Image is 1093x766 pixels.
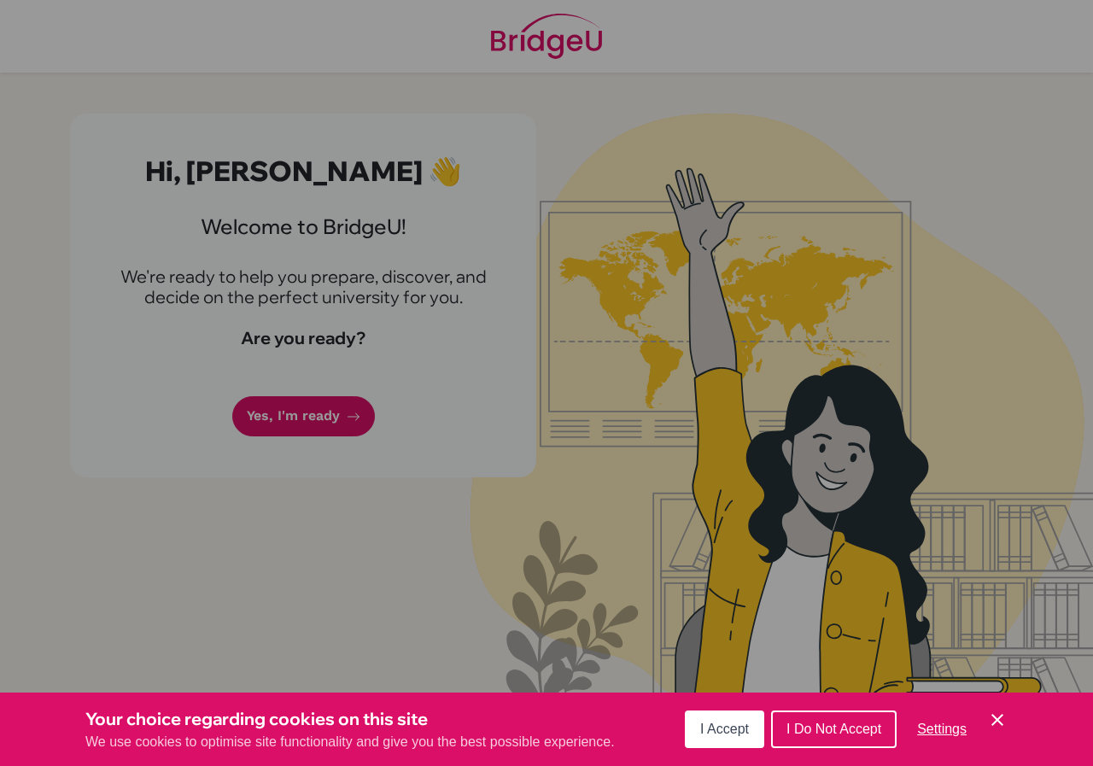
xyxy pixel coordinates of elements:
[786,722,881,736] span: I Do Not Accept
[771,710,897,748] button: I Do Not Accept
[987,710,1008,730] button: Save and close
[917,722,967,736] span: Settings
[685,710,764,748] button: I Accept
[85,732,615,752] p: We use cookies to optimise site functionality and give you the best possible experience.
[700,722,749,736] span: I Accept
[85,706,615,732] h3: Your choice regarding cookies on this site
[903,712,980,746] button: Settings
